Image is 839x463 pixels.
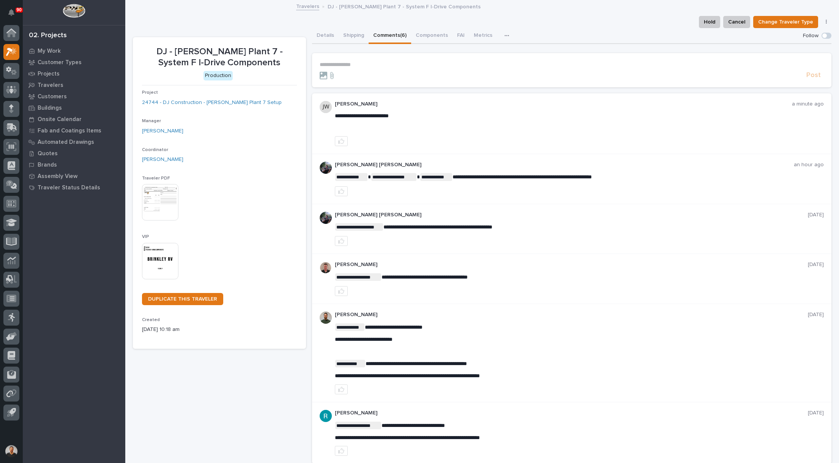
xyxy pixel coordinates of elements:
img: ACg8ocLIQ8uTLu8xwXPI_zF_j4cWilWA_If5Zu0E3tOGGkFk=s96-c [320,410,332,422]
p: Brands [38,162,57,169]
a: Travelers [23,79,125,91]
button: Hold [699,16,720,28]
span: Hold [704,17,715,27]
img: AATXAJw4slNr5ea0WduZQVIpKGhdapBAGQ9xVsOeEvl5=s96-c [320,312,332,324]
p: Onsite Calendar [38,116,82,123]
button: Post [803,71,824,80]
div: Notifications90 [9,9,19,21]
p: Follow [803,33,818,39]
p: DJ - [PERSON_NAME] Plant 7 - System F I-Drive Components [328,2,481,10]
div: 02. Projects [29,31,67,40]
p: Quotes [38,150,58,157]
button: like this post [335,286,348,296]
p: Fab and Coatings Items [38,128,101,134]
p: [DATE] [808,410,824,416]
a: Projects [23,68,125,79]
a: DUPLICATE THIS TRAVELER [142,293,223,305]
p: a minute ago [792,101,824,107]
a: [PERSON_NAME] [142,127,183,135]
span: Manager [142,119,161,123]
button: Cancel [723,16,750,28]
button: FAI [453,28,469,44]
a: 24744 - DJ Construction - [PERSON_NAME] Plant 7 Setup [142,99,282,107]
p: Traveler Status Details [38,184,100,191]
p: Automated Drawings [38,139,94,146]
button: like this post [335,136,348,146]
span: Created [142,318,160,322]
a: Travelers [296,2,319,10]
span: Change Traveler Type [758,17,813,27]
p: Travelers [38,82,63,89]
div: Production [203,71,233,80]
p: My Work [38,48,61,55]
p: Assembly View [38,173,77,180]
p: DJ - [PERSON_NAME] Plant 7 - System F I-Drive Components [142,46,297,68]
p: [PERSON_NAME] [335,312,808,318]
p: Projects [38,71,60,77]
span: Traveler PDF [142,176,170,181]
img: ACg8ocJ82m_yTv-Z4hb_fCauuLRC_sS2187g2m0EbYV5PNiMLtn0JYTq=s96-c [320,261,332,274]
p: [PERSON_NAME] [335,101,792,107]
span: Cancel [728,17,745,27]
button: Components [411,28,453,44]
img: J6irDCNTStG5Atnk4v9O [320,162,332,174]
a: Assembly View [23,170,125,182]
a: Quotes [23,148,125,159]
button: Details [312,28,339,44]
button: like this post [335,236,348,246]
a: Customers [23,91,125,102]
span: Coordinator [142,148,168,152]
a: Fab and Coatings Items [23,125,125,136]
span: DUPLICATE THIS TRAVELER [148,296,217,302]
button: Shipping [339,28,369,44]
button: users-avatar [3,443,19,459]
button: Change Traveler Type [753,16,818,28]
a: Buildings [23,102,125,113]
button: like this post [335,384,348,394]
a: Customer Types [23,57,125,68]
span: Post [806,71,821,80]
button: like this post [335,446,348,456]
p: Customer Types [38,59,82,66]
a: Onsite Calendar [23,113,125,125]
button: Comments (6) [369,28,411,44]
a: Brands [23,159,125,170]
p: 90 [17,7,22,13]
p: [DATE] [808,312,824,318]
p: [PERSON_NAME] [335,261,808,268]
button: Notifications [3,5,19,20]
img: J6irDCNTStG5Atnk4v9O [320,212,332,224]
span: VIP [142,235,149,239]
button: Metrics [469,28,497,44]
a: Traveler Status Details [23,182,125,193]
p: Buildings [38,105,62,112]
p: [PERSON_NAME] [335,410,808,416]
img: Workspace Logo [63,4,85,18]
a: Automated Drawings [23,136,125,148]
p: [PERSON_NAME] [PERSON_NAME] [335,212,808,218]
p: an hour ago [794,162,824,168]
a: [PERSON_NAME] [142,156,183,164]
p: [DATE] 10:18 am [142,326,297,334]
span: Project [142,90,158,95]
button: like this post [335,186,348,196]
p: Customers [38,93,67,100]
p: [DATE] [808,212,824,218]
a: My Work [23,45,125,57]
p: [PERSON_NAME] [PERSON_NAME] [335,162,794,168]
p: [DATE] [808,261,824,268]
